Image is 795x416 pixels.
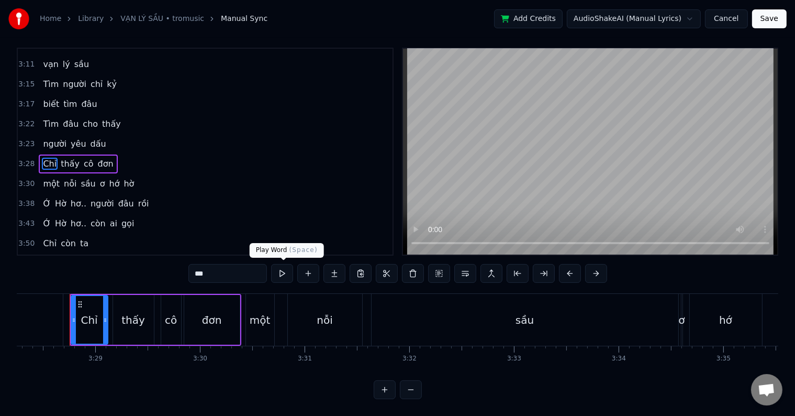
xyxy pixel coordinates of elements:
span: người [62,78,87,90]
div: nỗi [317,312,332,328]
div: 3:34 [612,355,626,363]
div: cô [165,312,177,328]
div: thấy [121,312,145,328]
div: Open chat [751,374,782,406]
span: sầu [73,58,90,70]
span: 3:17 [18,99,35,110]
span: yêu [70,138,87,150]
nav: breadcrumb [40,14,267,24]
span: 3:15 [18,79,35,90]
span: 3:22 [18,119,35,129]
button: Cancel [705,9,747,28]
span: Tìm [42,78,60,90]
span: ta [79,237,89,249]
span: 3:28 [18,159,35,169]
span: đơn [97,158,115,170]
img: youka [8,8,29,29]
div: đơn [202,312,222,328]
span: Chỉ [42,158,58,170]
span: dấu [89,138,107,150]
span: 3:11 [18,59,35,70]
span: cô [83,158,95,170]
span: nỗi [63,178,77,190]
div: 3:29 [88,355,103,363]
span: đâu [62,118,80,130]
span: Hờ [54,217,68,229]
span: Ớ [42,198,52,210]
span: Manual Sync [221,14,267,24]
span: kỷ [106,78,118,90]
span: gọi [120,217,135,229]
span: tìm [62,98,78,110]
div: hớ [719,312,732,328]
span: đâu [80,98,98,110]
div: ơ [678,312,685,328]
span: 3:50 [18,238,35,249]
span: Tìm [42,118,60,130]
span: còn [89,217,107,229]
button: Add Credits [494,9,563,28]
span: ( Space ) [289,246,317,254]
span: 3:38 [18,199,35,209]
span: cho [82,118,99,130]
span: hờ [123,178,136,190]
div: 3:33 [507,355,521,363]
span: hơ.. [70,198,87,210]
span: vạn [42,58,59,70]
span: thấy [60,158,81,170]
span: Chỉ [42,237,58,249]
span: còn [60,237,77,249]
span: lý [62,58,71,70]
span: rồi [137,198,150,210]
a: VẠN LÝ SẦU • tromusic [120,14,204,24]
span: ơ [99,178,106,190]
span: Hờ [54,198,68,210]
span: một [42,178,61,190]
span: hơ.. [70,217,87,229]
div: 3:30 [193,355,207,363]
div: một [250,312,271,328]
span: biết [42,98,60,110]
div: Chỉ [81,312,97,328]
a: Library [78,14,104,24]
div: 3:31 [298,355,312,363]
span: chỉ [89,78,104,90]
div: Play Word [250,243,324,258]
span: hớ [108,178,121,190]
a: Home [40,14,61,24]
span: Ớ [42,217,52,229]
div: sầu [516,312,534,328]
span: ai [109,217,118,229]
button: Save [752,9,787,28]
span: 3:23 [18,139,35,149]
span: người [89,198,115,210]
span: thấy [101,118,122,130]
div: 3:35 [716,355,731,363]
span: đâu [117,198,135,210]
div: 3:32 [402,355,417,363]
span: 3:43 [18,218,35,229]
span: 3:30 [18,179,35,189]
span: sầu [80,178,96,190]
span: người [42,138,68,150]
